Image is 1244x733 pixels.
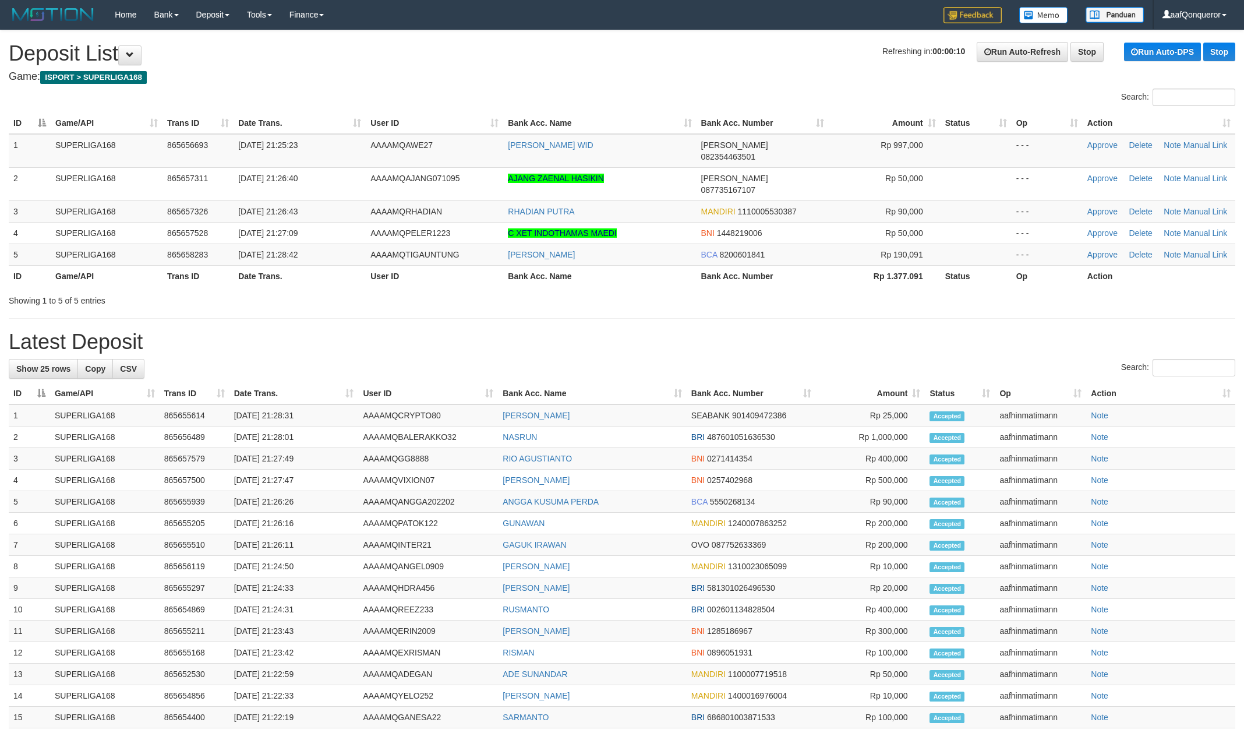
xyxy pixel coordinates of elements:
a: [PERSON_NAME] WID [508,140,593,150]
span: MANDIRI [701,207,736,216]
td: Rp 400,000 [816,448,925,470]
th: Date Trans. [234,265,366,287]
img: Button%20Memo.svg [1019,7,1068,23]
td: 865654869 [160,599,229,621]
td: - - - [1012,134,1083,168]
span: Copy 901409472386 to clipboard [732,411,786,420]
span: Accepted [930,541,964,551]
td: - - - [1012,167,1083,200]
td: SUPERLIGA168 [51,222,162,244]
td: 4 [9,470,50,491]
span: BCA [691,497,708,506]
td: [DATE] 21:22:59 [229,664,359,685]
td: [DATE] 21:26:11 [229,534,359,556]
th: Trans ID [162,265,234,287]
td: Rp 25,000 [816,404,925,427]
span: Copy 1448219006 to clipboard [717,228,762,238]
td: Rp 90,000 [816,491,925,513]
span: Accepted [930,692,964,702]
a: RIO AGUSTIANTO [503,454,572,463]
td: 2 [9,167,51,200]
td: AAAAMQADEGAN [358,664,498,685]
span: BNI [701,228,715,238]
span: Copy 0257402968 to clipboard [707,475,752,485]
td: AAAAMQVIXION07 [358,470,498,491]
th: Game/API: activate to sort column ascending [50,383,160,404]
span: 865658283 [167,250,208,259]
td: aafhinmatimann [995,534,1086,556]
td: 3 [9,200,51,222]
input: Search: [1153,89,1235,106]
td: SUPERLIGA168 [50,621,160,642]
td: 9 [9,577,50,599]
a: Note [1164,228,1181,238]
span: Copy 0896051931 to clipboard [707,648,752,657]
a: [PERSON_NAME] [508,250,575,259]
span: Rp 997,000 [881,140,923,150]
td: Rp 1,000,000 [816,427,925,448]
a: Delete [1129,207,1152,216]
a: [PERSON_NAME] [503,691,570,700]
th: Action: activate to sort column ascending [1086,383,1235,404]
td: AAAAMQANGEL0909 [358,556,498,577]
span: AAAAMQAWE27 [370,140,433,150]
img: MOTION_logo.png [9,6,97,23]
a: Manual Link [1183,140,1228,150]
span: Copy 1310023065099 to clipboard [728,562,787,571]
td: AAAAMQYELO252 [358,685,498,707]
span: Copy 087752633369 to clipboard [712,540,766,549]
td: SUPERLIGA168 [51,134,162,168]
td: 865656489 [160,427,229,448]
td: [DATE] 21:24:33 [229,577,359,599]
span: Accepted [930,498,964,508]
td: 865656119 [160,556,229,577]
span: Accepted [930,433,964,443]
th: Op: activate to sort column ascending [1012,112,1083,134]
td: aafhinmatimann [995,621,1086,642]
span: Accepted [930,454,964,464]
a: Note [1091,562,1108,571]
td: [DATE] 21:22:33 [229,685,359,707]
td: AAAAMQHDRA456 [358,577,498,599]
td: SUPERLIGA168 [50,707,160,728]
th: Rp 1.377.091 [829,265,941,287]
th: Trans ID: activate to sort column ascending [160,383,229,404]
a: ADE SUNANDAR [503,669,567,679]
td: [DATE] 21:23:43 [229,621,359,642]
td: 1 [9,134,51,168]
td: SUPERLIGA168 [50,664,160,685]
td: aafhinmatimann [995,664,1086,685]
a: Note [1091,519,1108,528]
span: 865657326 [167,207,208,216]
span: Copy 1100007719518 to clipboard [728,669,787,679]
a: Delete [1129,140,1152,150]
td: [DATE] 21:24:50 [229,556,359,577]
th: Status: activate to sort column ascending [925,383,995,404]
td: Rp 500,000 [816,470,925,491]
td: 865657579 [160,448,229,470]
span: BNI [691,648,705,657]
a: Note [1164,174,1181,183]
a: Delete [1129,250,1152,259]
th: Op: activate to sort column ascending [995,383,1086,404]
a: RISMAN [503,648,534,657]
td: 13 [9,664,50,685]
a: AJANG ZAENAL HASIKIN [508,174,603,183]
td: SUPERLIGA168 [50,534,160,556]
td: [DATE] 21:27:49 [229,448,359,470]
td: [DATE] 21:24:31 [229,599,359,621]
img: Feedback.jpg [943,7,1002,23]
span: SEABANK [691,411,730,420]
td: 865655614 [160,404,229,427]
a: Note [1091,540,1108,549]
span: MANDIRI [691,519,726,528]
span: [DATE] 21:28:42 [238,250,298,259]
div: Showing 1 to 5 of 5 entries [9,290,510,306]
img: panduan.png [1086,7,1144,23]
a: [PERSON_NAME] [503,626,570,636]
td: 865654856 [160,685,229,707]
td: 1 [9,404,50,427]
td: 865657500 [160,470,229,491]
td: 865655510 [160,534,229,556]
th: Action [1083,265,1235,287]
